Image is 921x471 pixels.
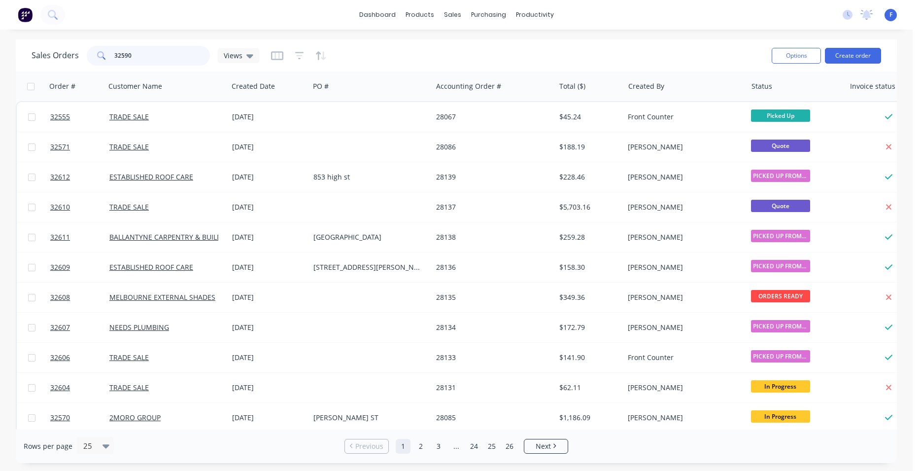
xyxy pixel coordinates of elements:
div: 28135 [436,292,546,302]
span: PICKED UP FROM ... [751,320,810,332]
a: Page 3 [431,439,446,454]
span: 32607 [50,323,70,332]
a: TRADE SALE [109,112,149,121]
div: [PERSON_NAME] [628,142,737,152]
div: [DATE] [232,292,306,302]
a: 32608 [50,283,109,312]
div: [GEOGRAPHIC_DATA] [313,232,423,242]
div: [DATE] [232,232,306,242]
div: [PERSON_NAME] [628,172,737,182]
div: [DATE] [232,172,306,182]
span: Next [536,441,551,451]
div: $141.90 [559,353,617,362]
a: Page 2 [413,439,428,454]
div: Front Counter [628,353,737,362]
div: $45.24 [559,112,617,122]
div: 28133 [436,353,546,362]
div: Customer Name [108,81,162,91]
a: Page 25 [484,439,499,454]
a: TRADE SALE [109,383,149,392]
a: Page 26 [502,439,517,454]
div: $5,703.16 [559,202,617,212]
input: Search... [114,46,210,66]
a: 32604 [50,373,109,402]
a: Page 24 [467,439,481,454]
div: [PERSON_NAME] [628,262,737,272]
span: 32611 [50,232,70,242]
div: PO # [313,81,329,91]
span: F [889,10,892,19]
div: 28134 [436,323,546,332]
div: [DATE] [232,262,306,272]
a: TRADE SALE [109,353,149,362]
span: 32608 [50,292,70,302]
div: $1,186.09 [559,413,617,423]
span: PICKED UP FROM ... [751,170,810,182]
a: 32606 [50,343,109,372]
a: ESTABLISHED ROOF CARE [109,172,193,181]
div: sales [439,7,466,22]
a: 32609 [50,253,109,282]
a: 32570 [50,403,109,433]
div: 853 high st [313,172,423,182]
div: $158.30 [559,262,617,272]
div: Created Date [232,81,275,91]
a: Page 1 is your current page [396,439,410,454]
span: 32612 [50,172,70,182]
div: products [401,7,439,22]
div: [PERSON_NAME] [628,202,737,212]
span: Views [224,50,242,61]
span: Picked Up [751,109,810,122]
div: Front Counter [628,112,737,122]
div: 28067 [436,112,546,122]
a: 32612 [50,162,109,192]
a: NEEDS PLUMBING [109,323,169,332]
div: $259.28 [559,232,617,242]
div: 28085 [436,413,546,423]
a: MELBOURNE EXTERNAL SHADES [109,292,215,302]
div: Status [751,81,772,91]
img: Factory [18,7,33,22]
div: [PERSON_NAME] [628,292,737,302]
div: 28086 [436,142,546,152]
div: [PERSON_NAME] ST [313,413,423,423]
div: Total ($) [559,81,585,91]
div: $188.19 [559,142,617,152]
div: 28137 [436,202,546,212]
h1: Sales Orders [32,51,79,60]
div: [PERSON_NAME] [628,323,737,332]
div: 28138 [436,232,546,242]
div: Invoice status [850,81,895,91]
a: 2MORO GROUP [109,413,161,422]
span: 32555 [50,112,70,122]
span: Rows per page [24,441,72,451]
span: Previous [355,441,383,451]
span: 32570 [50,413,70,423]
a: 32607 [50,313,109,342]
a: Previous page [345,441,388,451]
span: PICKED UP FROM ... [751,350,810,362]
div: [PERSON_NAME] [628,383,737,393]
div: [DATE] [232,112,306,122]
a: 32610 [50,192,109,222]
button: Create order [825,48,881,64]
a: 32555 [50,102,109,132]
div: 28131 [436,383,546,393]
div: [DATE] [232,202,306,212]
span: ORDERS READY [751,290,810,302]
a: Next page [524,441,568,451]
a: 32571 [50,132,109,162]
a: Jump forward [449,439,464,454]
span: In Progress [751,410,810,423]
div: Accounting Order # [436,81,501,91]
div: productivity [511,7,559,22]
div: [DATE] [232,413,306,423]
span: 32609 [50,262,70,272]
div: [PERSON_NAME] [628,413,737,423]
div: Order # [49,81,75,91]
span: 32571 [50,142,70,152]
a: 32611 [50,222,109,252]
div: [DATE] [232,353,306,362]
div: $172.79 [559,323,617,332]
div: 28139 [436,172,546,182]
